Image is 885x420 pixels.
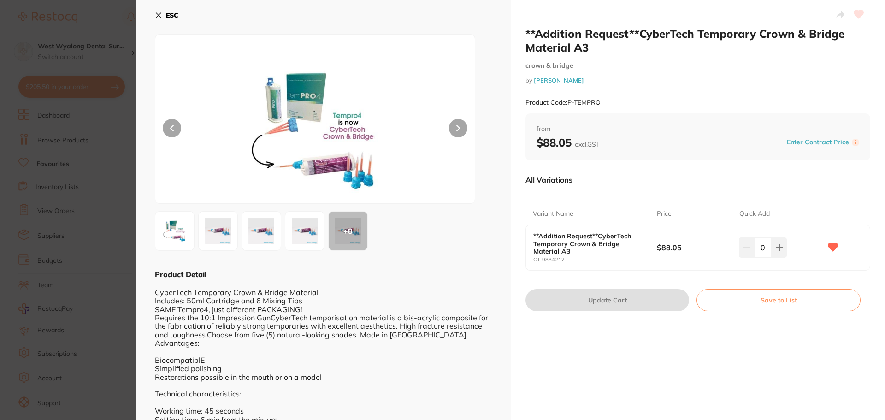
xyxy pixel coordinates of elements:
span: from [537,124,859,134]
img: UFJPLmpwZw [158,214,191,248]
h2: **Addition Request**CyberTech Temporary Crown & Bridge Material A3 [525,27,870,54]
img: ODQyMTIuanBn [288,214,321,248]
button: Save to List [696,289,861,311]
b: ESC [166,11,178,19]
p: Quick Add [739,209,770,219]
small: crown & bridge [525,62,870,70]
p: Variant Name [533,209,573,219]
small: CT-9884212 [533,257,657,263]
p: Price [657,209,672,219]
small: Product Code: P-TEMPRO [525,99,601,106]
b: $88.05 [537,136,600,149]
button: +8 [328,211,368,251]
p: All Variations [525,175,572,184]
small: by [525,77,870,84]
img: UFJPLmpwZw [219,58,411,203]
span: excl. GST [575,140,600,148]
button: Enter Contract Price [784,138,852,147]
img: ODQyMTEuanBn [245,214,278,248]
button: ESC [155,7,178,23]
a: [PERSON_NAME] [534,77,584,84]
button: Update Cart [525,289,689,311]
b: Product Detail [155,270,206,279]
b: $88.05 [657,243,731,253]
div: + 8 [329,212,367,250]
img: ODQyMTAuanBn [201,214,235,248]
b: **Addition Request**CyberTech Temporary Crown & Bridge Material A3 [533,232,644,254]
label: i [852,139,859,146]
